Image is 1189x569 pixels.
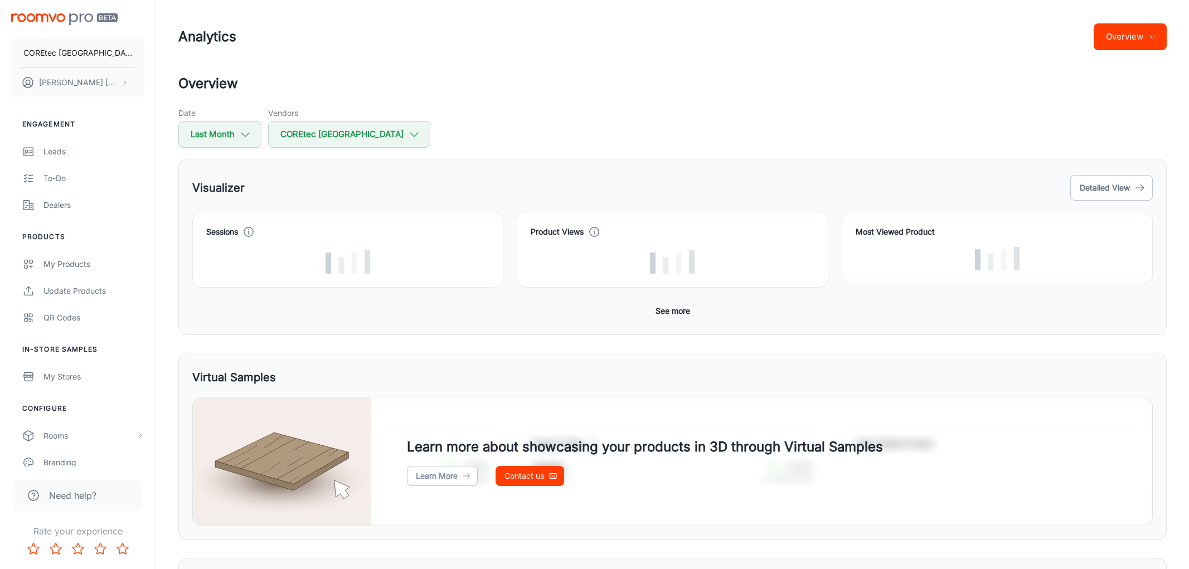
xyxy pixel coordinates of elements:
[531,226,584,238] h4: Product Views
[178,27,236,47] h1: Analytics
[407,437,883,457] h4: Learn more about showcasing your products in 3D through Virtual Samples
[407,466,478,486] a: Learn More
[67,538,89,560] button: Rate 3 star
[1094,23,1167,50] button: Overview
[326,250,370,274] img: Loading
[9,524,147,538] p: Rate your experience
[43,371,144,383] div: My Stores
[43,285,144,297] div: Update Products
[111,538,134,560] button: Rate 5 star
[43,199,144,211] div: Dealers
[975,247,1020,270] img: Loading
[192,179,245,196] h5: Visualizer
[178,121,261,148] button: Last Month
[43,456,144,469] div: Branding
[43,172,144,184] div: To-do
[43,430,135,442] div: Rooms
[43,145,144,158] div: Leads
[650,250,695,274] img: Loading
[89,538,111,560] button: Rate 4 star
[43,258,144,270] div: My Products
[49,489,96,502] span: Need help?
[496,466,564,486] a: Contact us
[11,13,118,25] img: Roomvo PRO Beta
[856,226,1139,238] h4: Most Viewed Product
[206,226,238,238] h4: Sessions
[39,76,118,89] p: [PERSON_NAME] [PERSON_NAME]
[43,312,144,324] div: QR Codes
[11,68,144,97] button: [PERSON_NAME] [PERSON_NAME]
[192,369,276,386] h5: Virtual Samples
[651,301,695,321] button: See more
[268,107,430,119] h5: Vendors
[11,38,144,67] button: COREtec [GEOGRAPHIC_DATA]
[23,47,132,59] p: COREtec [GEOGRAPHIC_DATA]
[22,538,45,560] button: Rate 1 star
[178,107,261,119] h5: Date
[1070,175,1153,201] button: Detailed View
[178,74,1167,94] h2: Overview
[268,121,430,148] button: COREtec [GEOGRAPHIC_DATA]
[45,538,67,560] button: Rate 2 star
